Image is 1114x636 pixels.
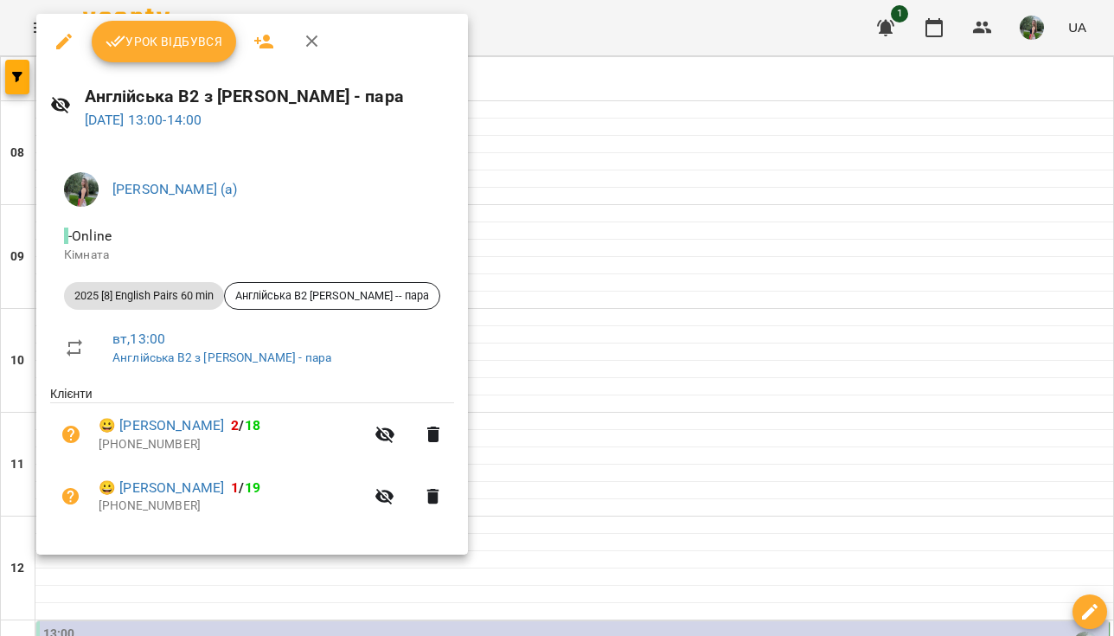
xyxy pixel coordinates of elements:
a: вт , 13:00 [112,331,165,347]
span: Урок відбувся [106,31,223,52]
a: [PERSON_NAME] (а) [112,181,238,197]
div: Англійська В2 [PERSON_NAME] -- пара [224,282,440,310]
img: c0e52ca214e23f1dcb7d1c5ba6b1c1a3.jpeg [64,172,99,207]
p: Кімната [64,247,440,264]
p: [PHONE_NUMBER] [99,436,364,453]
span: 19 [245,479,260,496]
ul: Клієнти [50,385,454,533]
span: 1 [231,479,239,496]
button: Урок відбувся [92,21,237,62]
a: [DATE] 13:00-14:00 [85,112,202,128]
button: Візит ще не сплачено. Додати оплату? [50,476,92,517]
p: [PHONE_NUMBER] [99,498,364,515]
span: 18 [245,417,260,434]
span: 2 [231,417,239,434]
b: / [231,417,260,434]
a: Англійська В2 з [PERSON_NAME] - пара [112,350,331,364]
h6: Англійська В2 з [PERSON_NAME] - пара [85,83,454,110]
b: / [231,479,260,496]
span: Англійська В2 [PERSON_NAME] -- пара [225,288,439,304]
span: 2025 [8] English Pairs 60 min [64,288,224,304]
button: Візит ще не сплачено. Додати оплату? [50,414,92,455]
a: 😀 [PERSON_NAME] [99,478,224,498]
span: - Online [64,228,115,244]
a: 😀 [PERSON_NAME] [99,415,224,436]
